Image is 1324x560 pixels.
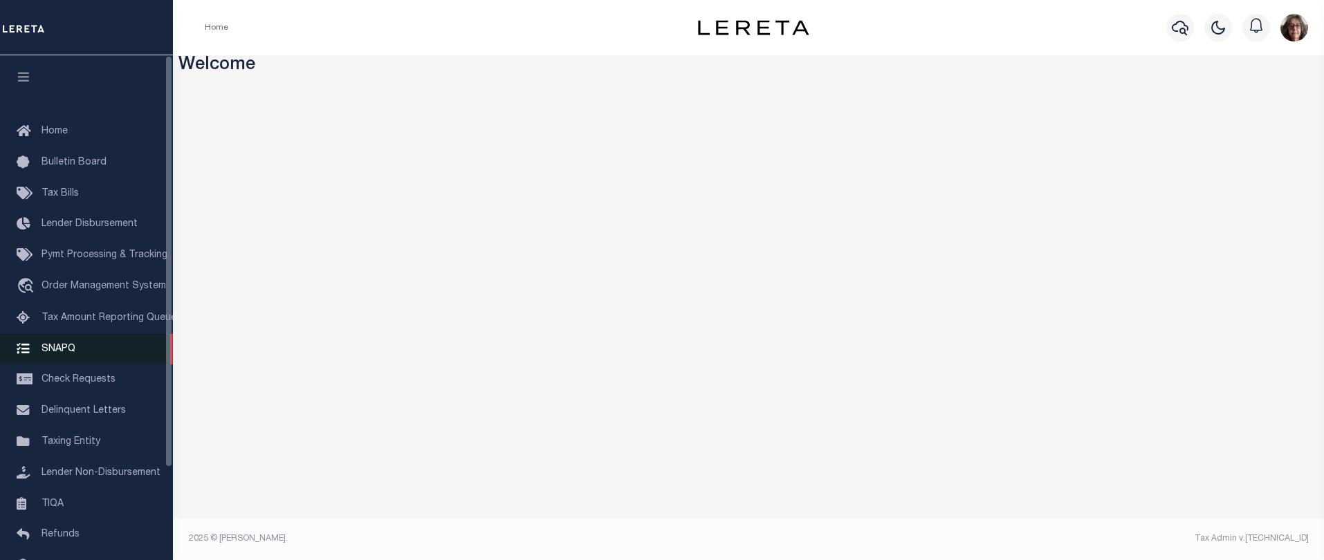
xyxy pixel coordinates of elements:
[42,219,138,229] span: Lender Disbursement
[42,530,80,539] span: Refunds
[42,468,160,478] span: Lender Non-Disbursement
[42,406,126,416] span: Delinquent Letters
[42,189,79,198] span: Tax Bills
[42,437,100,447] span: Taxing Entity
[42,375,116,384] span: Check Requests
[698,20,809,35] img: logo-dark.svg
[42,498,64,508] span: TIQA
[42,281,166,291] span: Order Management System
[178,55,1319,77] h3: Welcome
[42,250,167,260] span: Pymt Processing & Tracking
[205,21,228,34] li: Home
[42,127,68,136] span: Home
[17,278,39,296] i: travel_explore
[42,158,107,167] span: Bulletin Board
[42,344,75,353] span: SNAPQ
[178,532,749,545] div: 2025 © [PERSON_NAME].
[759,532,1309,545] div: Tax Admin v.[TECHNICAL_ID]
[42,313,176,323] span: Tax Amount Reporting Queue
